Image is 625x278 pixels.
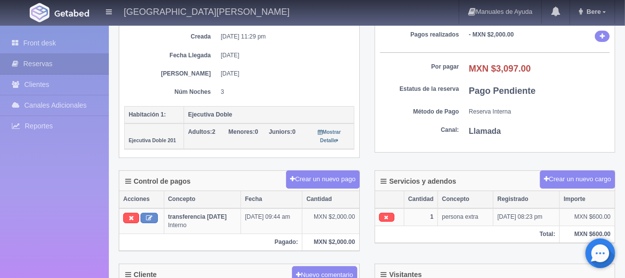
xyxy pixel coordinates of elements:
img: Getabed [54,9,89,17]
b: - MXN $2,000.00 [469,31,514,38]
dd: [DATE] 11:29 pm [221,33,347,41]
th: Acciones [119,191,164,208]
span: 0 [229,128,258,135]
b: 1 [430,213,433,220]
th: Concepto [438,191,493,208]
td: [DATE] 09:44 am [241,208,302,234]
h4: [GEOGRAPHIC_DATA][PERSON_NAME] [124,5,289,17]
b: transferencia [DATE] [168,213,227,220]
h4: Servicios y adendos [381,178,456,185]
small: Mostrar Detalle [318,129,341,143]
dt: Por pagar [380,63,459,71]
span: persona extra [442,213,478,220]
td: Interno [164,208,241,234]
dd: [DATE] [221,51,347,60]
strong: Juniors: [269,128,292,135]
dt: Canal: [380,126,459,134]
span: 0 [269,128,295,135]
button: Crear un nuevo cargo [540,170,615,189]
td: MXN $2,000.00 [302,208,359,234]
td: MXN $600.00 [560,208,615,226]
th: Importe [560,191,615,208]
th: Concepto [164,191,241,208]
dt: Estatus de la reserva [380,85,459,93]
dt: Núm Noches [132,88,211,96]
th: Cantidad [302,191,359,208]
img: Getabed [30,3,49,22]
td: [DATE] 08:23 pm [493,208,560,226]
th: Ejecutiva Doble [184,106,354,123]
small: Ejecutiva Doble 201 [129,138,176,143]
dd: [DATE] [221,70,347,78]
dt: [PERSON_NAME] [132,70,211,78]
dt: Fecha Llegada [132,51,211,60]
span: Bere [584,8,601,15]
b: Pago Pendiente [469,86,536,96]
span: 2 [188,128,215,135]
b: Habitación 1: [129,111,166,118]
h4: Control de pagos [125,178,191,185]
dd: Reserva Interna [469,108,610,116]
dt: Método de Pago [380,108,459,116]
th: Registrado [493,191,560,208]
b: MXN $3,097.00 [469,64,531,74]
b: Llamada [469,127,501,135]
th: MXN $2,000.00 [302,234,359,250]
th: Total: [375,226,560,243]
th: MXN $600.00 [560,226,615,243]
dd: 3 [221,88,347,96]
th: Fecha [241,191,302,208]
strong: Adultos: [188,128,212,135]
dt: Creada [132,33,211,41]
th: Pagado: [119,234,302,250]
a: Mostrar Detalle [318,128,341,144]
th: Cantidad [404,191,437,208]
dt: Pagos realizados [380,31,459,39]
strong: Menores: [229,128,255,135]
button: Crear un nuevo pago [286,170,359,189]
